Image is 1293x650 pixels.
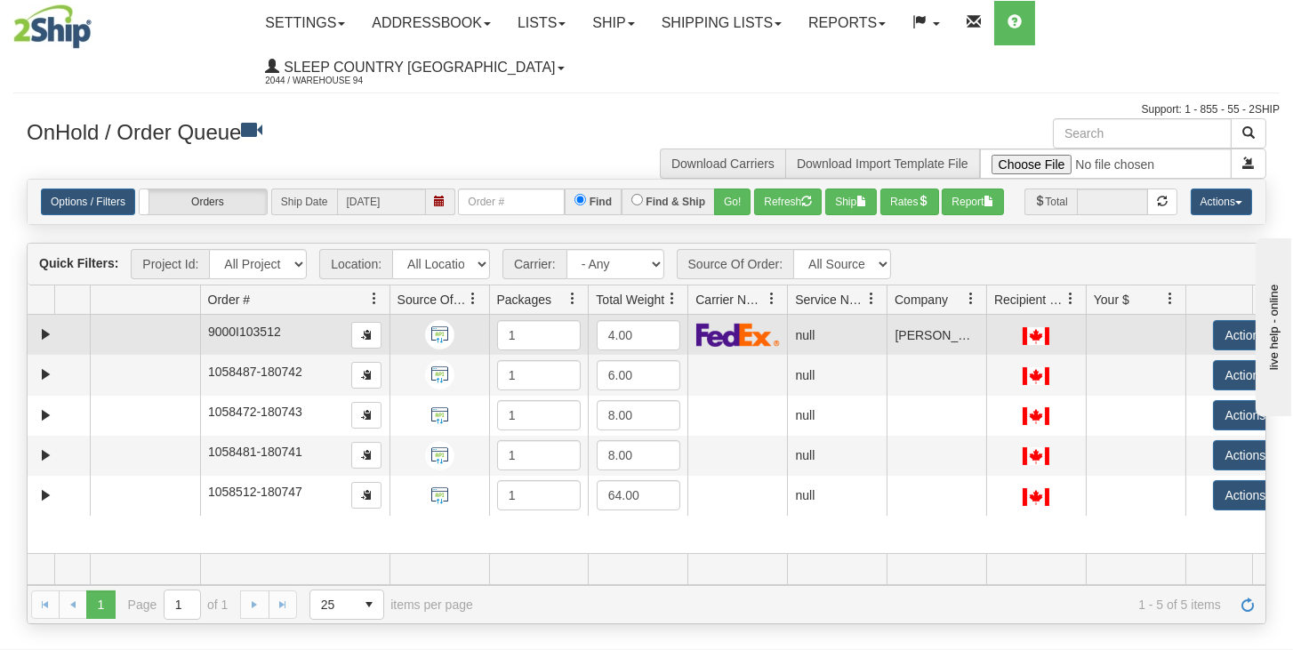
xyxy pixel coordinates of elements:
[1213,480,1284,510] button: Actions
[131,249,209,279] span: Project Id:
[1252,234,1291,415] iframe: chat widget
[880,189,938,215] button: Rates
[1023,367,1049,385] img: CA
[271,189,337,215] span: Ship Date
[35,485,57,507] a: Expand
[558,284,588,314] a: Packages filter column settings
[1023,447,1049,465] img: CA
[590,194,612,210] label: Find
[208,291,250,309] span: Order #
[35,364,57,386] a: Expand
[39,254,118,272] label: Quick Filters:
[787,355,887,395] td: null
[425,360,454,389] img: API
[86,590,115,619] span: Page 1
[351,362,381,389] button: Copy to clipboard
[359,284,390,314] a: Order # filter column settings
[696,323,780,347] img: FedEx Express®
[787,396,887,436] td: null
[956,284,986,314] a: Company filter column settings
[13,102,1280,117] div: Support: 1 - 855 - 55 - 2SHIP
[498,598,1221,612] span: 1 - 5 of 5 items
[351,402,381,429] button: Copy to clipboard
[757,284,787,314] a: Carrier Name filter column settings
[13,4,92,49] img: logo2044.jpg
[1023,407,1049,425] img: CA
[208,325,281,339] span: 9000I103512
[35,405,57,427] a: Expand
[695,291,766,309] span: Carrier Name
[1094,291,1129,309] span: Your $
[1024,189,1076,215] span: Total
[358,1,504,45] a: Addressbook
[1053,118,1232,148] input: Search
[596,291,664,309] span: Total Weight
[497,291,551,309] span: Packages
[279,60,555,75] span: Sleep Country [GEOGRAPHIC_DATA]
[425,401,454,430] img: API
[657,284,687,314] a: Total Weight filter column settings
[128,590,229,620] span: Page of 1
[677,249,794,279] span: Source Of Order:
[208,365,302,379] span: 1058487-180742
[504,1,579,45] a: Lists
[41,189,135,215] a: Options / Filters
[671,156,775,171] a: Download Carriers
[795,291,865,309] span: Service Name
[1213,400,1284,430] button: Actions
[1231,118,1266,148] button: Search
[208,405,302,419] span: 1058472-180743
[425,441,454,470] img: API
[458,189,565,215] input: Order #
[1155,284,1185,314] a: Your $ filter column settings
[398,291,468,309] span: Source Of Order
[787,476,887,516] td: null
[787,436,887,476] td: null
[208,485,302,499] span: 1058512-180747
[355,590,383,619] span: select
[252,45,577,90] a: Sleep Country [GEOGRAPHIC_DATA] 2044 / Warehouse 94
[309,590,384,620] span: Page sizes drop down
[825,189,877,215] button: Ship
[797,156,968,171] a: Download Import Template File
[1056,284,1086,314] a: Recipient Country filter column settings
[140,189,267,214] label: Orders
[1213,360,1284,390] button: Actions
[208,445,302,459] span: 1058481-180741
[754,189,822,215] button: Refresh
[895,291,948,309] span: Company
[13,15,165,28] div: live help - online
[887,315,986,355] td: [PERSON_NAME]
[579,1,647,45] a: Ship
[321,596,344,614] span: 25
[319,249,392,279] span: Location:
[980,148,1232,179] input: Import
[459,284,489,314] a: Source Of Order filter column settings
[1023,327,1049,345] img: CA
[35,324,57,346] a: Expand
[787,315,887,355] td: null
[28,244,1265,285] div: grid toolbar
[35,445,57,467] a: Expand
[351,442,381,469] button: Copy to clipboard
[942,189,1004,215] button: Report
[714,189,751,215] button: Go!
[502,249,566,279] span: Carrier:
[351,482,381,509] button: Copy to clipboard
[165,590,200,619] input: Page 1
[648,1,795,45] a: Shipping lists
[795,1,899,45] a: Reports
[994,291,1064,309] span: Recipient Country
[1213,440,1284,470] button: Actions
[856,284,887,314] a: Service Name filter column settings
[309,590,473,620] span: items per page
[646,194,705,210] label: Find & Ship
[265,72,398,90] span: 2044 / Warehouse 94
[351,322,381,349] button: Copy to clipboard
[27,118,633,144] h3: OnHold / Order Queue
[252,1,358,45] a: Settings
[1023,488,1049,506] img: CA
[425,481,454,510] img: API
[425,320,454,349] img: API
[1213,320,1284,350] button: Actions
